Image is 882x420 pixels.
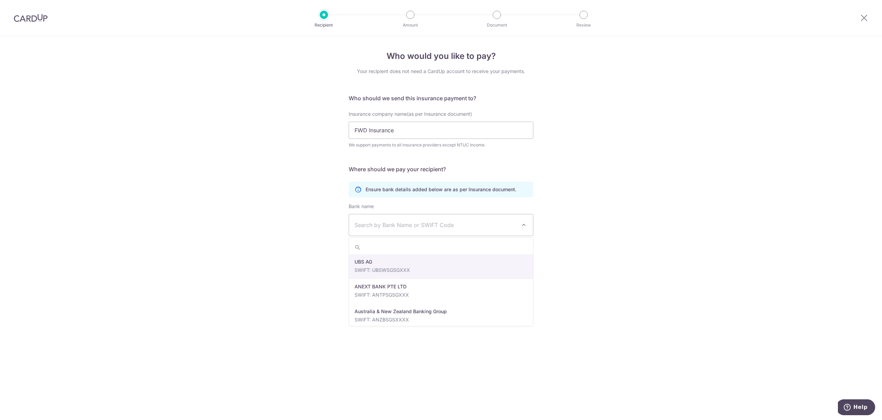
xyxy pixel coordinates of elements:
p: SWIFT: ANZBSGSXXXX [355,316,527,323]
h5: Who should we send this insurance payment to? [349,94,533,102]
h5: Where should we pay your recipient? [349,165,533,173]
p: Ensure bank details added below are as per Insurance document. [366,186,516,193]
span: Search by Bank Name or SWIFT Code [355,221,516,229]
h4: Who would you like to pay? [349,50,533,62]
img: CardUp [14,14,48,22]
p: Amount [385,22,436,29]
p: ANEXT BANK PTE LTD [355,283,527,290]
p: Recipient [298,22,349,29]
p: UBS AG [355,258,527,265]
p: SWIFT: UBSWSGSGXXX [355,267,527,274]
iframe: Opens a widget where you can find more information [838,399,875,417]
p: SWIFT: ANTPSGSGXXX [355,291,527,298]
p: Review [558,22,609,29]
label: Bank name [349,203,374,210]
div: Your recipient does not need a CardUp account to receive your payments. [349,68,533,75]
p: Document [471,22,522,29]
span: Help [16,5,30,11]
span: Insurance company name(as per Insurance document) [349,111,472,117]
p: Australia & New Zealand Banking Group [355,308,527,315]
div: We support payments to all insurance providers except NTUC Income. [349,142,533,148]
